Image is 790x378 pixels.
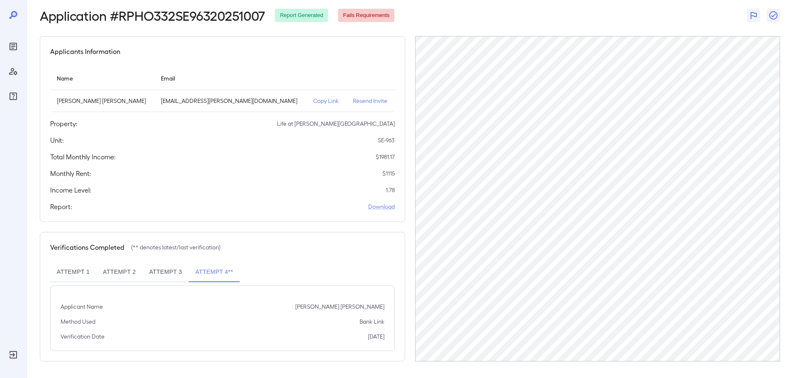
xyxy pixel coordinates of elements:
[353,97,388,105] p: Resend Invite
[7,40,20,53] div: Reports
[161,97,300,105] p: [EMAIL_ADDRESS][PERSON_NAME][DOMAIN_NAME]
[368,202,395,211] a: Download
[313,97,340,105] p: Copy Link
[277,119,395,128] p: Life at [PERSON_NAME][GEOGRAPHIC_DATA]
[50,242,124,252] h5: Verifications Completed
[143,262,189,282] button: Attempt 3
[50,262,96,282] button: Attempt 1
[368,332,384,341] p: [DATE]
[275,12,328,20] span: Report Generated
[50,119,78,129] h5: Property:
[747,9,760,22] button: Flag Report
[50,46,120,56] h5: Applicants Information
[50,185,91,195] h5: Income Level:
[131,243,221,251] p: (** denotes latest/last verification)
[376,153,395,161] p: $ 1981.17
[96,262,142,282] button: Attempt 2
[360,317,384,326] p: Bank Link
[61,302,103,311] p: Applicant Name
[50,66,154,90] th: Name
[61,317,95,326] p: Method Used
[295,302,384,311] p: [PERSON_NAME] [PERSON_NAME]
[154,66,306,90] th: Email
[7,90,20,103] div: FAQ
[50,135,64,145] h5: Unit:
[7,65,20,78] div: Manage Users
[50,66,395,112] table: simple table
[50,168,91,178] h5: Monthly Rent:
[189,262,240,282] button: Attempt 4**
[40,8,265,23] h2: Application # RPHO332SE96320251007
[7,348,20,361] div: Log Out
[50,202,72,212] h5: Report:
[382,169,395,178] p: $ 1115
[378,136,395,144] p: SE-963
[386,186,395,194] p: 1.78
[61,332,105,341] p: Verification Date
[767,9,780,22] button: Close Report
[50,152,116,162] h5: Total Monthly Income:
[57,97,148,105] p: [PERSON_NAME] [PERSON_NAME]
[338,12,394,20] span: Fails Requirements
